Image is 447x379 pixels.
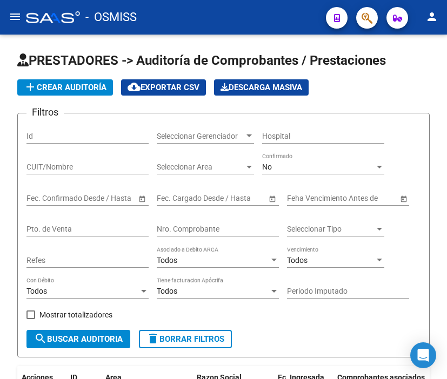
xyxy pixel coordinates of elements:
[9,10,22,23] mat-icon: menu
[17,79,113,96] button: Crear Auditoría
[287,225,375,234] span: Seleccionar Tipo
[24,80,37,93] mat-icon: add
[425,10,438,23] mat-icon: person
[214,79,309,96] button: Descarga Masiva
[26,194,60,203] input: Start date
[214,79,309,96] app-download-masive: Descarga masiva de comprobantes (adjuntos)
[157,287,177,295] span: Todos
[121,79,206,96] button: Exportar CSV
[69,194,122,203] input: End date
[24,83,106,92] span: Crear Auditoría
[128,80,141,93] mat-icon: cloud_download
[410,342,436,368] div: Open Intercom Messenger
[85,5,137,29] span: - OSMISS
[139,330,232,348] button: Borrar Filtros
[26,287,47,295] span: Todos
[34,334,123,344] span: Buscar Auditoria
[128,83,199,92] span: Exportar CSV
[157,132,244,141] span: Seleccionar Gerenciador
[17,53,386,68] span: PRESTADORES -> Auditoría de Comprobantes / Prestaciones
[39,308,112,321] span: Mostrar totalizadores
[26,330,130,348] button: Buscar Auditoria
[34,332,47,345] mat-icon: search
[287,256,308,265] span: Todos
[136,193,148,204] button: Open calendar
[146,332,159,345] mat-icon: delete
[157,163,244,172] span: Seleccionar Area
[221,83,302,92] span: Descarga Masiva
[26,105,64,120] h3: Filtros
[199,194,252,203] input: End date
[157,194,190,203] input: Start date
[262,163,272,171] span: No
[146,334,224,344] span: Borrar Filtros
[157,256,177,265] span: Todos
[398,193,409,204] button: Open calendar
[266,193,278,204] button: Open calendar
